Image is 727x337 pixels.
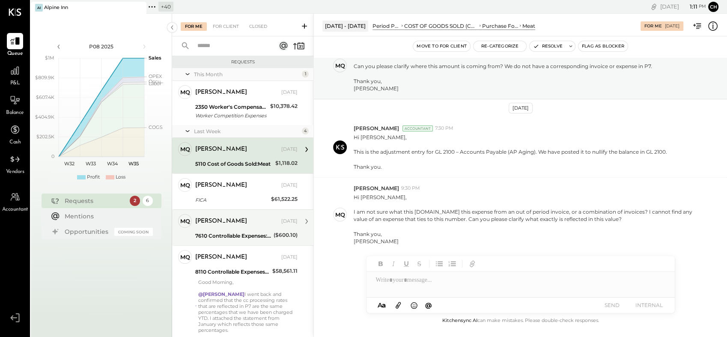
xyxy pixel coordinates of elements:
span: [PERSON_NAME] [354,125,399,132]
div: [DATE] [281,182,298,189]
div: $61,522.25 [271,195,298,203]
button: Move to for client [413,41,470,51]
div: [PERSON_NAME] [195,145,247,154]
div: Loss [116,174,125,181]
span: Vendors [6,168,24,176]
div: 6 [143,196,153,206]
span: Cash [9,139,21,146]
button: SEND [595,299,629,311]
span: Balance [6,109,24,117]
text: W32 [64,161,74,167]
div: MQ [335,62,345,70]
div: I am not sure what this [DOMAIN_NAME] this expense from an out of period invoice, or a combinatio... [354,208,702,223]
div: [DATE] [665,23,679,29]
text: $404.9K [35,114,54,120]
span: 1 : 11 [680,3,697,11]
div: Requests [65,197,125,205]
div: Worker Competition Expenses [195,111,268,120]
div: MQ [335,211,345,219]
text: $607.4K [36,94,54,100]
span: [PERSON_NAME] [354,185,399,192]
div: FICA [195,196,268,204]
p: Hi [PERSON_NAME], This is the adjustment entry for GL 2100 – Accounts Payable (AP Aging). We have... [354,134,667,170]
button: Aa [375,301,389,310]
div: [DATE] - [DATE] [322,21,368,31]
button: Flag as Blocker [578,41,628,51]
div: 5110 Cost of Goods Sold:Meat [195,160,273,168]
div: For Client [209,22,243,31]
div: [PERSON_NAME] [195,88,247,97]
div: MQ [180,217,190,225]
a: Accountant [0,189,30,214]
a: Vendors [0,151,30,176]
div: Closed [245,22,271,31]
div: Coming Soon [114,228,153,236]
button: Resolve [530,41,566,51]
div: [PERSON_NAME] [354,238,702,245]
a: Balance [0,92,30,117]
div: 2350 Worker's Compensation [195,103,268,111]
div: ($600.10) [274,231,298,239]
text: Sales [149,55,161,61]
text: W34 [107,161,118,167]
text: 0 [51,153,54,159]
button: Bold [375,258,386,269]
div: Mentions [65,212,149,221]
button: Strikethrough [414,258,425,269]
div: Good Morning, [198,279,298,333]
div: copy link [650,2,658,11]
div: 1 [302,71,309,78]
div: Meat [522,22,535,30]
text: W33 [86,161,96,167]
div: $1,118.02 [275,159,298,167]
text: OPEX [149,73,162,79]
div: [PERSON_NAME] [195,253,247,262]
div: [DATE] [281,254,298,261]
span: 7:30 PM [435,125,453,132]
div: MQ [180,145,190,153]
text: W35 [128,161,139,167]
div: This Month [194,71,300,78]
div: I went back and confirmed that the cc processing rates that are reflected in P7 are the same perc... [198,291,298,333]
text: Labor [149,81,161,86]
div: Period P&L [372,22,400,30]
div: Can you please clarify where this amount is coming from? We do not have a corresponding invoice o... [354,63,652,70]
span: a [382,301,386,309]
div: Profit [87,174,100,181]
div: [DATE] [281,89,298,96]
div: MQ [180,181,190,189]
button: Unordered List [434,258,445,269]
div: [PERSON_NAME] [354,85,652,92]
text: COGS [149,124,163,130]
div: [PERSON_NAME] [195,217,247,226]
div: 4 [302,128,309,134]
div: COST OF GOODS SOLD (COGS) [404,22,477,30]
div: Accountant [402,125,433,131]
span: pm [699,3,706,9]
a: P&L [0,63,30,87]
span: 9:30 PM [401,185,420,192]
div: Thank you, [354,78,652,85]
a: Queue [0,33,30,58]
button: Italic [388,258,399,269]
button: INTERNAL [632,299,666,311]
button: Re-Categorize [474,41,527,51]
button: Underline [401,258,412,269]
p: Hi [PERSON_NAME], [354,194,702,245]
span: Queue [7,50,23,58]
span: P&L [10,80,20,87]
div: AI [35,4,43,12]
div: Last Week [194,128,300,135]
button: Ch [708,2,718,12]
div: [DATE] [509,103,533,113]
button: Ordered List [447,258,458,269]
a: Cash [0,122,30,146]
button: @ [423,300,435,310]
div: MQ [180,253,190,261]
text: $202.5K [36,134,54,140]
div: [DATE] [660,3,706,11]
p: Hello, [354,48,652,92]
div: Purchase Food [482,22,518,30]
span: @ [425,301,432,309]
div: Opportunities [65,227,110,236]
